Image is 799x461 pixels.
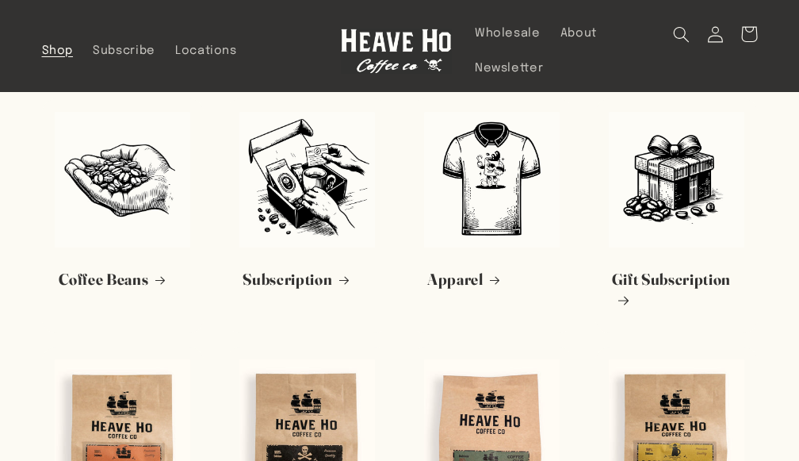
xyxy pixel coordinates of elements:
[427,270,556,290] a: Apparel
[175,44,237,59] span: Locations
[464,16,550,51] a: Wholesale
[560,26,597,41] span: About
[341,29,452,74] img: Heave Ho Coffee Co
[663,16,699,52] summary: Search
[612,270,741,310] a: Gift Subscription
[32,33,83,68] a: Shop
[165,33,247,68] a: Locations
[243,270,372,290] a: Subscription
[42,44,74,59] span: Shop
[464,51,553,86] a: Newsletter
[93,44,155,59] span: Subscribe
[83,33,166,68] a: Subscribe
[550,16,606,51] a: About
[59,270,188,290] a: Coffee Beans
[475,61,543,76] span: Newsletter
[475,26,541,41] span: Wholesale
